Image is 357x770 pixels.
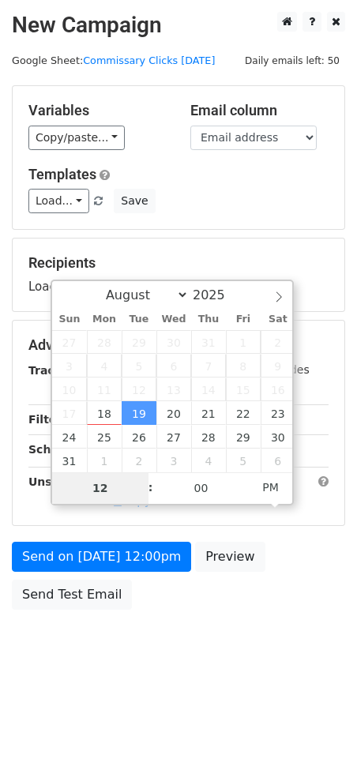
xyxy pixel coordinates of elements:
[28,364,81,377] strong: Tracking
[83,54,215,66] a: Commissary Clicks [DATE]
[52,401,87,425] span: August 17, 2025
[12,542,191,572] a: Send on [DATE] 12:00pm
[156,314,191,325] span: Wed
[261,425,295,449] span: August 30, 2025
[12,12,345,39] h2: New Campaign
[52,354,87,377] span: August 3, 2025
[122,449,156,472] span: September 2, 2025
[28,254,329,295] div: Loading...
[87,401,122,425] span: August 18, 2025
[122,330,156,354] span: July 29, 2025
[239,54,345,66] a: Daily emails left: 50
[87,449,122,472] span: September 1, 2025
[52,449,87,472] span: August 31, 2025
[28,126,125,150] a: Copy/paste...
[191,354,226,377] span: August 7, 2025
[12,54,215,66] small: Google Sheet:
[52,472,148,504] input: Hour
[28,254,329,272] h5: Recipients
[191,449,226,472] span: September 4, 2025
[226,314,261,325] span: Fri
[110,494,252,508] a: Copy unsubscribe link
[87,425,122,449] span: August 25, 2025
[28,336,329,354] h5: Advanced
[189,287,246,302] input: Year
[239,52,345,69] span: Daily emails left: 50
[191,401,226,425] span: August 21, 2025
[52,314,87,325] span: Sun
[156,330,191,354] span: July 30, 2025
[114,189,155,213] button: Save
[28,413,69,426] strong: Filters
[87,377,122,401] span: August 11, 2025
[226,449,261,472] span: September 5, 2025
[156,354,191,377] span: August 6, 2025
[122,354,156,377] span: August 5, 2025
[148,471,153,503] span: :
[191,425,226,449] span: August 28, 2025
[153,472,250,504] input: Minute
[261,449,295,472] span: September 6, 2025
[261,377,295,401] span: August 16, 2025
[87,354,122,377] span: August 4, 2025
[87,314,122,325] span: Mon
[28,475,106,488] strong: Unsubscribe
[122,401,156,425] span: August 19, 2025
[278,694,357,770] iframe: Chat Widget
[52,425,87,449] span: August 24, 2025
[261,401,295,425] span: August 23, 2025
[122,425,156,449] span: August 26, 2025
[28,443,85,456] strong: Schedule
[195,542,265,572] a: Preview
[122,314,156,325] span: Tue
[247,362,309,378] label: UTM Codes
[226,377,261,401] span: August 15, 2025
[87,330,122,354] span: July 28, 2025
[226,330,261,354] span: August 1, 2025
[28,189,89,213] a: Load...
[122,377,156,401] span: August 12, 2025
[156,377,191,401] span: August 13, 2025
[191,314,226,325] span: Thu
[28,102,167,119] h5: Variables
[226,354,261,377] span: August 8, 2025
[28,166,96,182] a: Templates
[190,102,329,119] h5: Email column
[226,401,261,425] span: August 22, 2025
[52,330,87,354] span: July 27, 2025
[261,354,295,377] span: August 9, 2025
[52,377,87,401] span: August 10, 2025
[226,425,261,449] span: August 29, 2025
[12,580,132,610] a: Send Test Email
[249,471,292,503] span: Click to toggle
[156,401,191,425] span: August 20, 2025
[191,330,226,354] span: July 31, 2025
[191,377,226,401] span: August 14, 2025
[261,330,295,354] span: August 2, 2025
[156,449,191,472] span: September 3, 2025
[156,425,191,449] span: August 27, 2025
[261,314,295,325] span: Sat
